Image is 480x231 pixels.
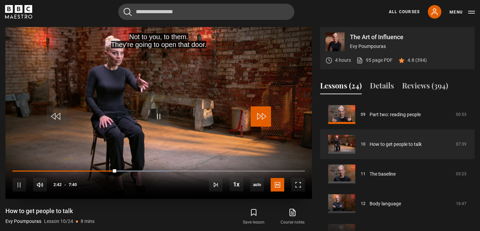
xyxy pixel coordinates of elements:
p: 4.8 (394) [408,57,427,64]
a: 95 page PDF [356,57,393,64]
button: Toggle navigation [450,9,475,16]
span: 2:42 [54,179,62,191]
video-js: Video Player [5,27,312,199]
a: Part two: reading people [370,111,421,118]
p: 4 hours [335,57,351,64]
div: Current quality: 1080p [250,178,264,191]
button: Captions [271,178,284,191]
span: 7:40 [69,179,77,191]
p: 8 mins [81,218,95,225]
button: Fullscreen [291,178,305,191]
a: How to get people to talk [370,141,422,148]
button: Lessons (24) [320,80,362,94]
span: - [64,182,66,187]
a: Body language [370,200,401,207]
button: Reviews (394) [402,80,448,94]
p: Lesson 10/24 [44,218,73,225]
a: The baseline [370,171,396,178]
button: Next Lesson [209,178,223,191]
button: Details [370,80,394,94]
a: Course notes [273,207,312,227]
button: Pause [13,178,26,191]
svg: BBC Maestro [5,5,32,19]
input: Search [118,4,294,20]
p: Evy Poumpouras [350,43,469,50]
button: Playback Rate [230,178,243,191]
button: Save lesson [234,207,273,227]
p: The Art of Influence [350,34,469,40]
p: Evy Poumpouras [5,218,41,225]
h1: How to get people to talk [5,207,95,215]
a: All Courses [389,9,420,15]
div: Progress Bar [13,171,305,172]
button: Mute [33,178,47,191]
span: auto [250,178,264,191]
button: Submit the search query [124,8,132,16]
